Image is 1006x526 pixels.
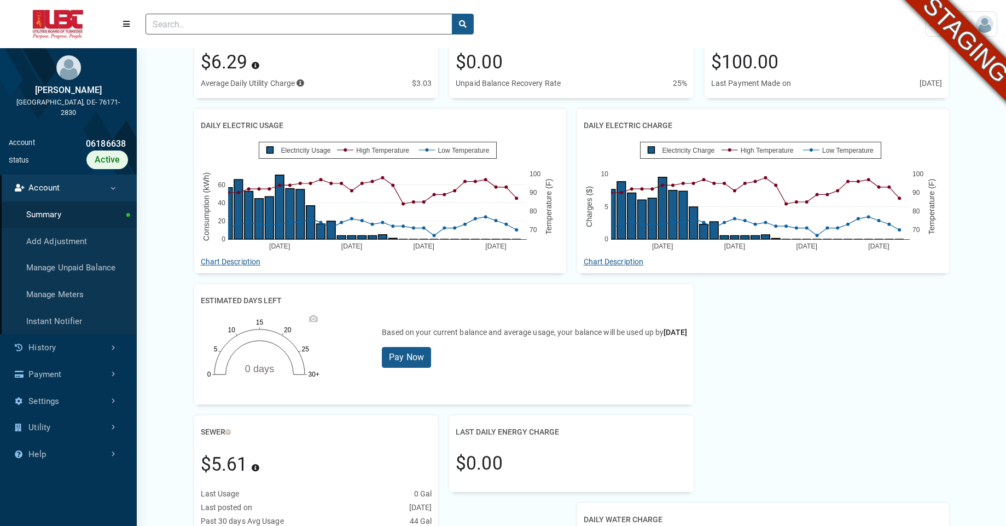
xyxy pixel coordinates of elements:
[673,78,687,89] div: 25%
[456,450,503,477] div: $0.00
[456,78,561,89] div: Unpaid Balance Recovery Rate
[201,257,261,266] a: Chart Description
[382,327,687,338] div: Based on your current balance and average usage, your balance will be used up by
[86,151,128,169] div: Active
[201,115,283,136] h2: Daily Electric Usage
[35,137,128,151] div: 06186638
[929,19,976,30] span: User Settings
[201,488,240,500] div: Last Usage
[584,257,644,266] a: Chart Description
[9,155,30,165] div: Status
[201,422,231,442] h2: Sewer
[201,502,252,513] div: Last posted on
[201,454,248,475] span: $5.61
[116,14,137,34] button: Menu
[920,78,943,89] div: [DATE]
[9,10,107,39] img: ALTSK Logo
[711,78,791,89] div: Last Payment Made on
[584,115,672,136] h2: Daily Electric Charge
[414,488,432,500] div: 0 Gal
[201,291,282,311] h2: Estimated days left
[9,137,35,151] div: Account
[456,49,503,76] div: $0.00
[201,78,305,89] div: Average Daily Utility Charge
[926,11,997,37] a: User Settings
[664,328,687,337] span: [DATE]
[412,78,432,89] div: $3.03
[201,51,248,73] span: $6.29
[146,14,452,34] input: Search
[452,14,474,34] button: search
[409,502,432,513] div: [DATE]
[711,49,779,76] div: $100.00
[9,97,128,118] div: [GEOGRAPHIC_DATA], DE- 76171-2830
[456,422,559,442] h2: Last Daily Energy Charge
[9,84,128,97] div: [PERSON_NAME]
[382,347,431,368] a: Pay Now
